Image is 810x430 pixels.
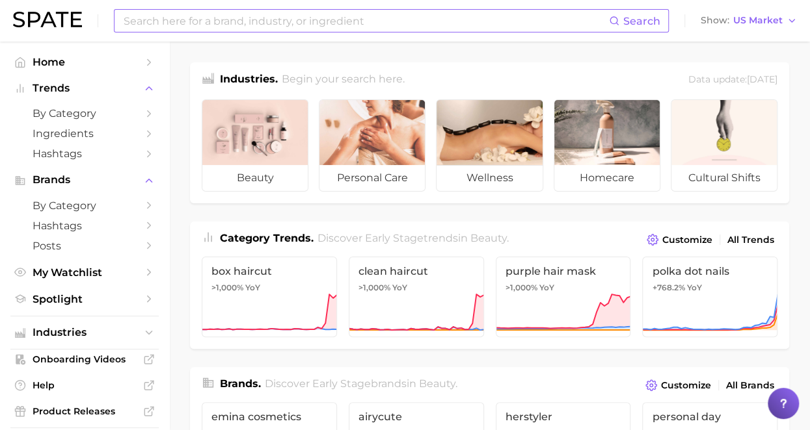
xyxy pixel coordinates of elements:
span: herstyler [506,411,621,423]
span: purple hair mask [506,265,621,277]
a: homecare [554,99,660,192]
span: emina cosmetics [211,411,327,423]
h1: Industries. [220,71,278,89]
span: Help [33,379,137,391]
a: Spotlight [10,289,159,309]
span: >1,000% [358,283,390,292]
span: Posts [33,240,137,252]
span: Home [33,56,137,68]
div: Data update: [DATE] [688,71,777,89]
span: Category Trends . [220,232,314,244]
span: personal day [652,411,768,423]
a: personal care [319,99,425,192]
button: Trends [10,79,159,98]
span: homecare [554,165,660,191]
span: Trends [33,82,137,94]
span: cultural shifts [671,165,777,191]
span: polka dot nails [652,265,768,277]
span: Customize [661,380,711,391]
span: >1,000% [506,283,537,292]
span: All Brands [726,380,774,391]
span: box haircut [211,265,327,277]
span: beauty [419,377,455,390]
span: Industries [33,327,137,338]
a: All Trends [724,231,777,249]
span: YoY [686,283,701,293]
span: by Category [33,199,137,212]
a: Posts [10,236,159,256]
img: SPATE [13,12,82,27]
a: by Category [10,196,159,216]
a: purple hair mask>1,000% YoY [496,257,631,337]
span: Search [623,15,660,27]
a: polka dot nails+768.2% YoY [642,257,777,337]
a: Ingredients [10,123,159,144]
a: All Brands [723,377,777,394]
span: Customize [662,234,712,246]
h2: Begin your search here. [282,71,405,89]
a: Product Releases [10,401,159,421]
span: Discover Early Stage brands in . [265,377,457,390]
a: Hashtags [10,216,159,236]
span: clean haircut [358,265,474,277]
a: Home [10,52,159,72]
span: Ingredients [33,127,137,140]
span: Discover Early Stage trends in . [317,232,509,244]
button: Industries [10,323,159,342]
span: beauty [202,165,308,191]
span: Hashtags [33,220,137,232]
a: Onboarding Videos [10,349,159,369]
span: Onboarding Videos [33,353,137,365]
span: YoY [245,283,260,293]
a: beauty [202,99,308,192]
span: beauty [470,232,507,244]
button: Customize [642,376,714,394]
a: wellness [436,99,543,192]
button: ShowUS Market [697,12,800,29]
span: My Watchlist [33,266,137,279]
span: >1,000% [211,283,243,292]
a: Hashtags [10,144,159,164]
span: Brands . [220,377,261,390]
span: YoY [539,283,554,293]
span: Spotlight [33,293,137,305]
span: All Trends [727,234,774,246]
span: Product Releases [33,405,137,417]
button: Brands [10,170,159,190]
span: airycute [358,411,474,423]
button: Customize [643,231,716,249]
a: clean haircut>1,000% YoY [349,257,484,337]
span: US Market [733,17,783,24]
a: Help [10,375,159,395]
span: Brands [33,174,137,186]
input: Search here for a brand, industry, or ingredient [122,10,609,32]
span: Show [701,17,729,24]
span: YoY [392,283,407,293]
span: +768.2% [652,283,684,292]
span: wellness [437,165,542,191]
span: by Category [33,107,137,120]
a: cultural shifts [671,99,777,192]
a: My Watchlist [10,262,159,283]
a: box haircut>1,000% YoY [202,257,337,337]
span: personal care [319,165,425,191]
a: by Category [10,103,159,123]
span: Hashtags [33,147,137,160]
